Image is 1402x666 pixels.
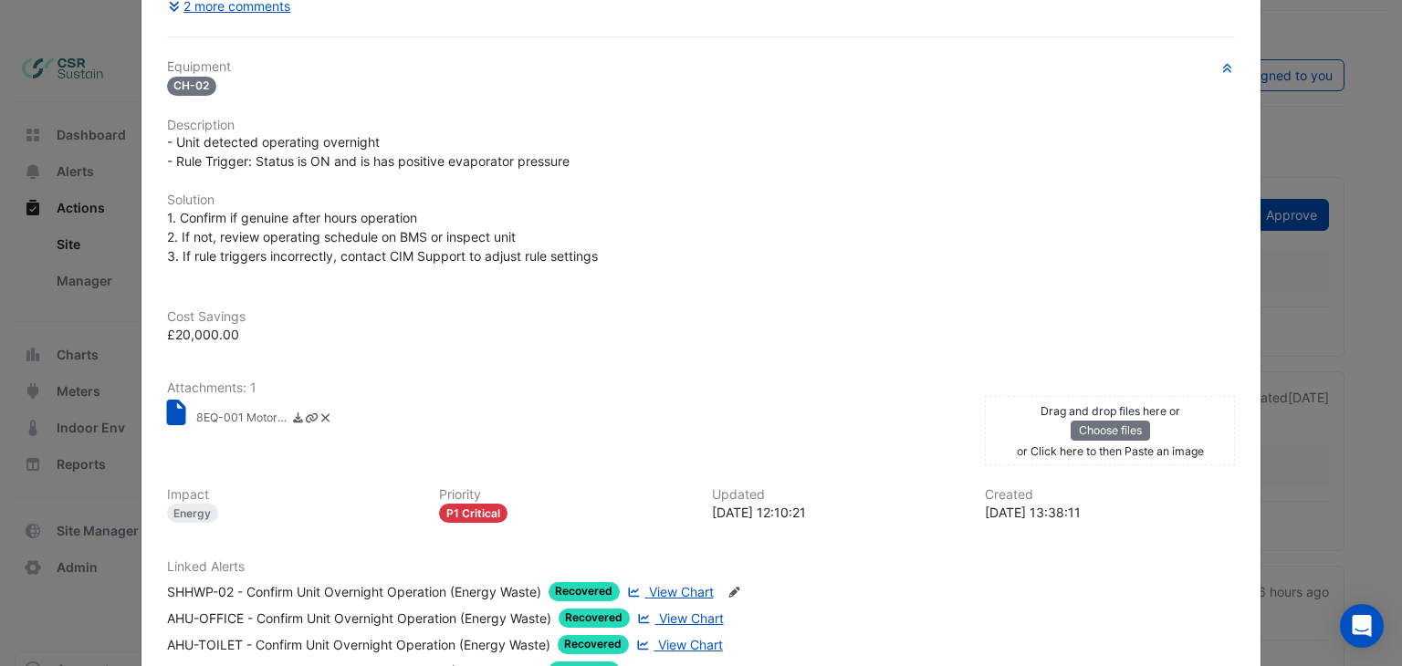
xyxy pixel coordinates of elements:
[319,410,332,429] a: Delete
[558,635,630,654] span: Recovered
[167,309,1236,325] h6: Cost Savings
[291,410,305,429] a: Download
[1017,444,1204,458] small: or Click here to then Paste an image
[658,637,723,652] span: View Chart
[659,610,724,626] span: View Chart
[439,504,507,523] div: P1 Critical
[167,193,1236,208] h6: Solution
[712,503,963,522] div: [DATE] 12:10:21
[1340,604,1384,648] div: Open Intercom Messenger
[985,487,1236,503] h6: Created
[167,59,1236,75] h6: Equipment
[167,582,541,601] div: SHHWP-02 - Confirm Unit Overnight Operation (Energy Waste)
[167,118,1236,133] h6: Description
[712,487,963,503] h6: Updated
[985,503,1236,522] div: [DATE] 13:38:11
[1071,421,1150,441] button: Choose files
[167,487,418,503] h6: Impact
[167,210,598,264] span: 1. Confirm if genuine after hours operation 2. If not, review operating schedule on BMS or inspec...
[167,134,570,169] span: - Unit detected operating overnight - Rule Trigger: Status is ON and is has positive evaporator p...
[623,582,713,601] a: View Chart
[167,635,550,654] div: AHU-TOILET - Confirm Unit Overnight Operation (Energy Waste)
[649,584,714,599] span: View Chart
[727,586,741,599] fa-icon: Edit Linked Alerts
[167,380,1236,396] h6: Attachments: 1
[559,609,631,628] span: Recovered
[167,504,219,523] div: Energy
[196,410,288,429] small: 8EQ-001 Motor - Run Hours Reduction Calc Spreadsheet.xlsx
[167,327,239,342] span: £20,000.00
[1041,404,1180,418] small: Drag and drop files here or
[167,77,217,96] span: CH-02
[305,410,319,429] a: Copy link to clipboard
[167,609,551,628] div: AHU-OFFICE - Confirm Unit Overnight Operation (Energy Waste)
[167,559,1236,575] h6: Linked Alerts
[633,635,722,654] a: View Chart
[633,609,723,628] a: View Chart
[439,487,690,503] h6: Priority
[549,582,621,601] span: Recovered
